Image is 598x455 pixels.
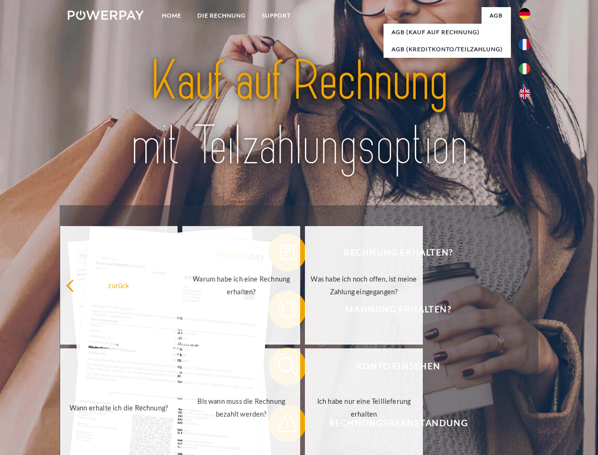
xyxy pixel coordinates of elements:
a: DIE RECHNUNG [189,7,254,24]
div: zurück [66,279,172,291]
img: logo-powerpay-white.svg [68,10,144,20]
div: Ich habe nur eine Teillieferung erhalten [311,395,417,420]
a: SUPPORT [254,7,299,24]
img: de [519,8,530,19]
img: it [519,63,530,74]
a: agb [482,7,511,24]
div: Bis wann muss die Rechnung bezahlt werden? [188,395,295,420]
a: AGB (Kauf auf Rechnung) [384,24,511,41]
img: fr [519,39,530,50]
a: Was habe ich noch offen, ist meine Zahlung eingegangen? [305,226,423,345]
div: Wann erhalte ich die Rechnung? [66,401,172,414]
a: AGB (Kreditkonto/Teilzahlung) [384,41,511,58]
a: Home [154,7,189,24]
img: en [519,88,530,99]
img: title-powerpay_de.svg [90,45,508,182]
div: Warum habe ich eine Rechnung erhalten? [188,273,295,298]
div: Was habe ich noch offen, ist meine Zahlung eingegangen? [311,273,417,298]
